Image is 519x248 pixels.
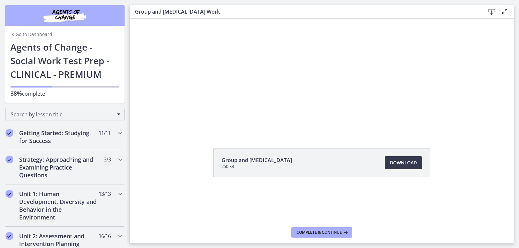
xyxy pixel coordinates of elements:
[390,159,417,167] span: Download
[10,40,119,81] h1: Agents of Change - Social Work Test Prep - CLINICAL - PREMIUM
[130,19,514,133] iframe: Video Lesson
[10,31,52,38] a: Go to Dashboard
[6,156,13,163] i: Completed
[5,108,125,121] div: Search by lesson title
[222,164,292,169] span: 250 KB
[222,156,292,164] span: Group and [MEDICAL_DATA]
[296,230,342,235] span: Complete & continue
[19,129,98,145] h2: Getting Started: Studying for Success
[385,156,422,169] a: Download
[99,232,111,240] span: 16 / 16
[6,129,13,137] i: Completed
[10,89,119,98] p: complete
[19,156,98,179] h2: Strategy: Approaching and Examining Practice Questions
[10,89,22,97] span: 38%
[99,190,111,198] span: 13 / 13
[291,227,352,238] button: Complete & continue
[26,8,104,23] img: Agents of Change
[99,129,111,137] span: 11 / 11
[104,156,111,163] span: 3 / 3
[6,190,13,198] i: Completed
[11,111,114,118] span: Search by lesson title
[19,190,98,221] h2: Unit 1: Human Development, Diversity and Behavior in the Environment
[6,232,13,240] i: Completed
[19,232,98,248] h2: Unit 2: Assessment and Intervention Planning
[135,8,475,16] h3: Group and [MEDICAL_DATA] Work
